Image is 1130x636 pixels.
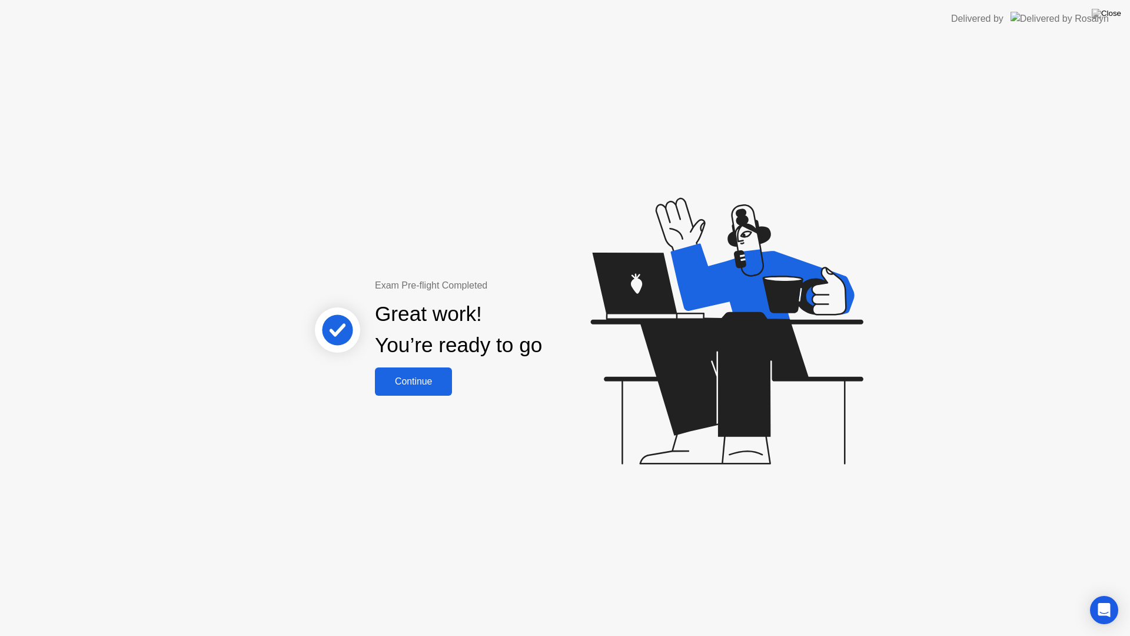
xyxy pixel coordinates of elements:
img: Delivered by Rosalyn [1011,12,1109,25]
div: Continue [378,376,448,387]
button: Continue [375,367,452,396]
img: Close [1092,9,1121,18]
div: Great work! You’re ready to go [375,299,542,361]
div: Exam Pre-flight Completed [375,279,618,293]
div: Delivered by [951,12,1003,26]
div: Open Intercom Messenger [1090,596,1118,624]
